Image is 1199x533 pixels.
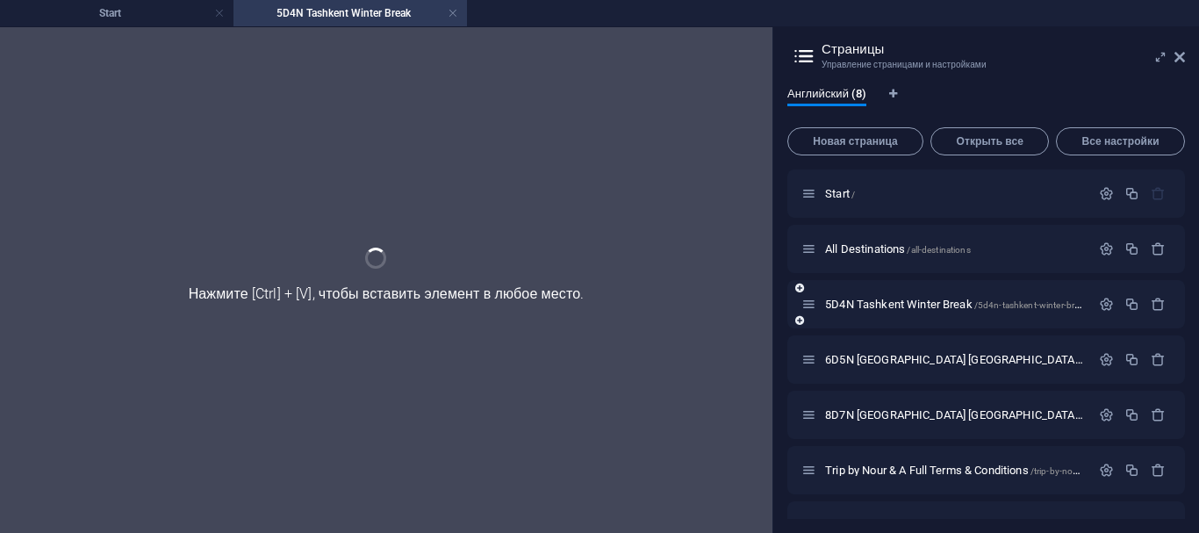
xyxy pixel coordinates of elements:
span: Нажмите, чтобы открыть страницу [825,464,1174,477]
div: Копировать [1124,297,1139,312]
div: Удалить [1151,352,1166,367]
div: Копировать [1124,463,1139,478]
div: Настройки [1099,297,1114,312]
button: Все настройки [1056,127,1185,155]
div: All Destinations/all-destinations [820,243,1090,255]
span: Нажмите, чтобы открыть страницу [825,298,1088,311]
div: Удалить [1151,407,1166,422]
button: Открыть все [930,127,1049,155]
span: Английский (8) [787,83,866,108]
h3: Управление страницами и настройками [822,57,1150,73]
div: Настройки [1099,463,1114,478]
div: Удалить [1151,297,1166,312]
div: Настройки [1099,518,1114,533]
span: Новая страница [795,136,915,147]
span: /all-destinations [907,245,970,255]
div: 6D5N [GEOGRAPHIC_DATA] [GEOGRAPHIC_DATA] Tour [820,354,1090,365]
span: Открыть все [938,136,1041,147]
span: /5d4n-tashkent-winter-break [974,300,1088,310]
span: Все настройки [1064,136,1177,147]
h2: Страницы [822,41,1185,57]
div: Копировать [1124,241,1139,256]
div: Настройки [1099,186,1114,201]
button: Новая страница [787,127,923,155]
div: Копировать [1124,407,1139,422]
div: Копировать [1124,518,1139,533]
div: Удалить [1151,241,1166,256]
div: Удалить [1151,463,1166,478]
font: Start [99,7,121,19]
span: Нажмите, чтобы открыть страницу [825,242,971,256]
div: Копировать [1124,186,1139,201]
h4: 5D4N Tashkent Winter Break [233,4,467,23]
div: Настройки [1099,241,1114,256]
div: Настройки [1099,407,1114,422]
div: 5D4N Tashkent Winter Break/5d4n-tashkent-winter-break [820,299,1090,310]
span: / [851,190,855,199]
div: Копировать [1124,352,1139,367]
span: Нажмите, чтобы открыть страницу [825,187,855,200]
div: Start/ [820,188,1090,199]
div: Стартовую страницу нельзя удалить [1151,186,1166,201]
div: Удалить [1151,518,1166,533]
div: Языковые вкладки [787,87,1185,120]
span: /trip-by-nour-a-full-terms-conditions [1030,466,1174,476]
div: 8D7N [GEOGRAPHIC_DATA] [GEOGRAPHIC_DATA] [GEOGRAPHIC_DATA] [820,409,1090,421]
div: Настройки [1099,352,1114,367]
div: Trip by Nour & A Full Terms & Conditions/trip-by-nour-a-full-terms-conditions [820,465,1090,476]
